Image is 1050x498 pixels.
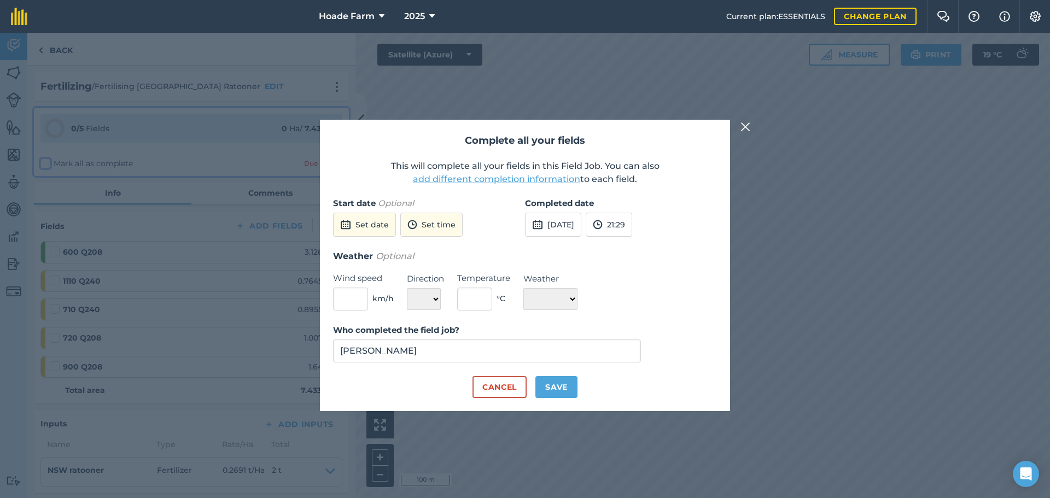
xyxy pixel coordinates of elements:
span: Hoade Farm [319,10,375,23]
button: [DATE] [525,213,581,237]
img: A question mark icon [967,11,981,22]
img: Two speech bubbles overlapping with the left bubble in the forefront [937,11,950,22]
button: Set date [333,213,396,237]
img: svg+xml;base64,PHN2ZyB4bWxucz0iaHR0cDovL3d3dy53My5vcmcvMjAwMC9zdmciIHdpZHRoPSIyMiIgaGVpZ2h0PSIzMC... [740,120,750,133]
strong: Completed date [525,198,594,208]
p: This will complete all your fields in this Field Job. You can also to each field. [333,160,717,186]
em: Optional [378,198,414,208]
span: ° C [497,292,505,304]
img: svg+xml;base64,PHN2ZyB4bWxucz0iaHR0cDovL3d3dy53My5vcmcvMjAwMC9zdmciIHdpZHRoPSIxNyIgaGVpZ2h0PSIxNy... [999,10,1010,23]
button: add different completion information [413,173,580,186]
label: Weather [523,272,577,285]
h3: Weather [333,249,717,263]
div: Open Intercom Messenger [1013,461,1039,487]
img: A cog icon [1029,11,1042,22]
a: Change plan [834,8,917,25]
strong: Who completed the field job? [333,325,459,335]
button: Save [535,376,577,398]
img: svg+xml;base64,PD94bWwgdmVyc2lvbj0iMS4wIiBlbmNvZGluZz0idXRmLTgiPz4KPCEtLSBHZW5lcmF0b3I6IEFkb2JlIE... [407,218,417,231]
button: Cancel [472,376,527,398]
label: Direction [407,272,444,285]
strong: Start date [333,198,376,208]
button: Set time [400,213,463,237]
span: km/h [372,292,394,304]
img: svg+xml;base64,PD94bWwgdmVyc2lvbj0iMS4wIiBlbmNvZGluZz0idXRmLTgiPz4KPCEtLSBHZW5lcmF0b3I6IEFkb2JlIE... [593,218,603,231]
img: svg+xml;base64,PD94bWwgdmVyc2lvbj0iMS4wIiBlbmNvZGluZz0idXRmLTgiPz4KPCEtLSBHZW5lcmF0b3I6IEFkb2JlIE... [340,218,351,231]
label: Wind speed [333,272,394,285]
label: Temperature [457,272,510,285]
button: 21:29 [586,213,632,237]
img: fieldmargin Logo [11,8,27,25]
span: 2025 [404,10,425,23]
em: Optional [376,251,414,261]
img: svg+xml;base64,PD94bWwgdmVyc2lvbj0iMS4wIiBlbmNvZGluZz0idXRmLTgiPz4KPCEtLSBHZW5lcmF0b3I6IEFkb2JlIE... [532,218,543,231]
span: Current plan : ESSENTIALS [726,10,825,22]
h2: Complete all your fields [333,133,717,149]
